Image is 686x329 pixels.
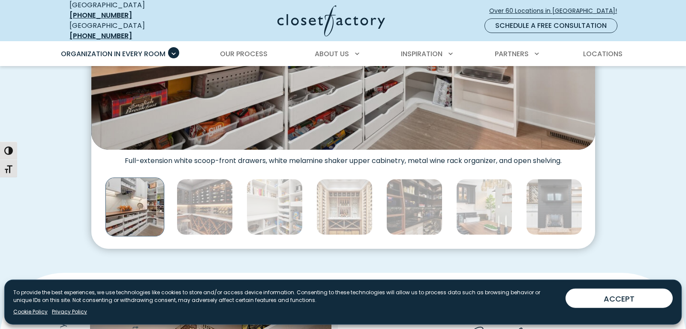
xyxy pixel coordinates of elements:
img: Modern wine room with black shelving, exposed brick walls, under-cabinet lighting, and marble cou... [177,179,233,235]
img: Sophisticated bar design in a dining space with glass-front black cabinets, white marble backspla... [456,179,512,235]
span: Inspiration [401,49,442,59]
button: ACCEPT [566,289,673,308]
img: Organized white pantry with wine bottle storage, pull-out drawers, wire baskets, cookbooks, and c... [247,179,303,235]
img: Premium wine cellar featuring wall-mounted bottle racks, central tasting area with glass shelving... [316,179,373,235]
span: Locations [583,49,623,59]
span: Over 60 Locations in [GEOGRAPHIC_DATA]! [489,6,624,15]
a: Privacy Policy [52,308,87,316]
a: Cookie Policy [13,308,48,316]
img: Custom white pantry with multiple open pull-out drawers and upper cabinetry, featuring a wood sla... [105,178,164,237]
img: Upscale pantry with black cabinetry, integrated ladder, deep green stone countertops, organized b... [386,179,442,235]
span: Organization in Every Room [61,49,165,59]
nav: Primary Menu [55,42,631,66]
a: Over 60 Locations in [GEOGRAPHIC_DATA]! [489,3,624,18]
img: Closet Factory Logo [277,5,385,36]
a: [PHONE_NUMBER] [69,10,132,20]
div: [GEOGRAPHIC_DATA] [69,21,194,41]
a: Schedule a Free Consultation [484,18,617,33]
span: Our Process [220,49,268,59]
p: To provide the best experiences, we use technologies like cookies to store and/or access device i... [13,289,559,304]
span: About Us [315,49,349,59]
img: Custom wine bar with wine lattice and custom bar cabinetry [526,179,582,235]
figcaption: Full-extension white scoop-front drawers, white melamine shaker upper cabinetry, metal wine rack ... [91,150,595,165]
a: [PHONE_NUMBER] [69,31,132,41]
span: Partners [495,49,529,59]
